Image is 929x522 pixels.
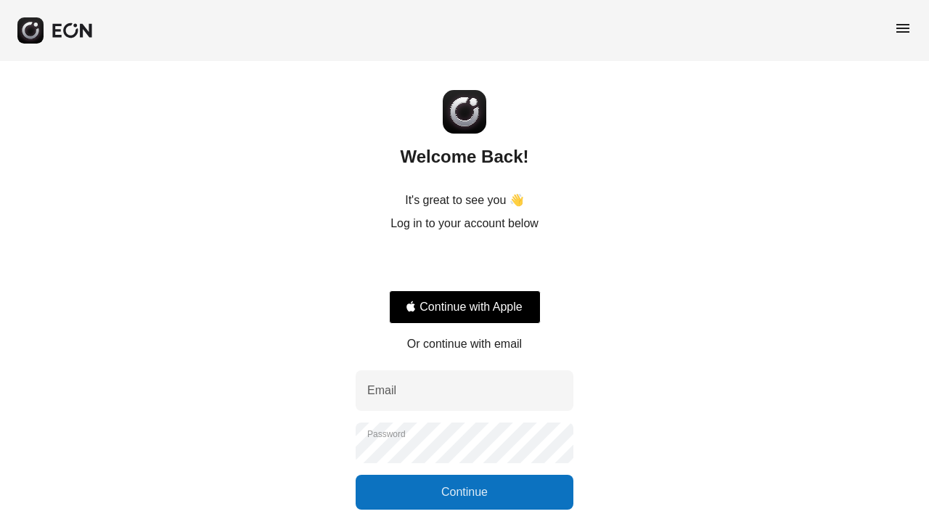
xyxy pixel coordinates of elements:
div: כניסה באמצעות חשבון Google. פתיחה בכרטיסייה חדשה [389,248,541,280]
p: It's great to see you 👋 [405,192,524,209]
label: Email [367,382,396,399]
p: Log in to your account below [390,215,539,232]
button: Continue [356,475,573,510]
h2: Welcome Back! [401,145,529,168]
iframe: כפתור לכניסה באמצעות חשבון Google [382,248,548,280]
label: Password [367,428,406,440]
button: Signin with apple ID [389,290,541,324]
p: Or continue with email [407,335,522,353]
